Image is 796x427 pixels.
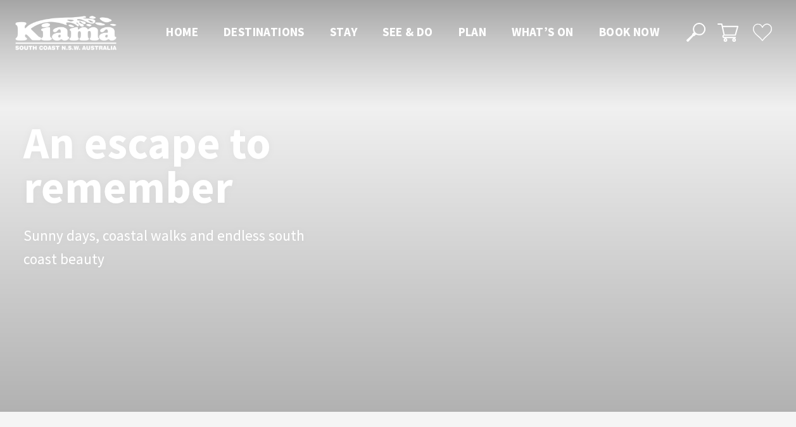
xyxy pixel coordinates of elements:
[458,24,487,39] span: Plan
[23,120,372,209] h1: An escape to remember
[599,24,659,39] span: Book now
[224,24,305,39] span: Destinations
[153,22,672,43] nav: Main Menu
[330,24,358,39] span: Stay
[23,224,308,271] p: Sunny days, coastal walks and endless south coast beauty
[382,24,433,39] span: See & Do
[15,15,117,50] img: Kiama Logo
[166,24,198,39] span: Home
[512,24,574,39] span: What’s On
